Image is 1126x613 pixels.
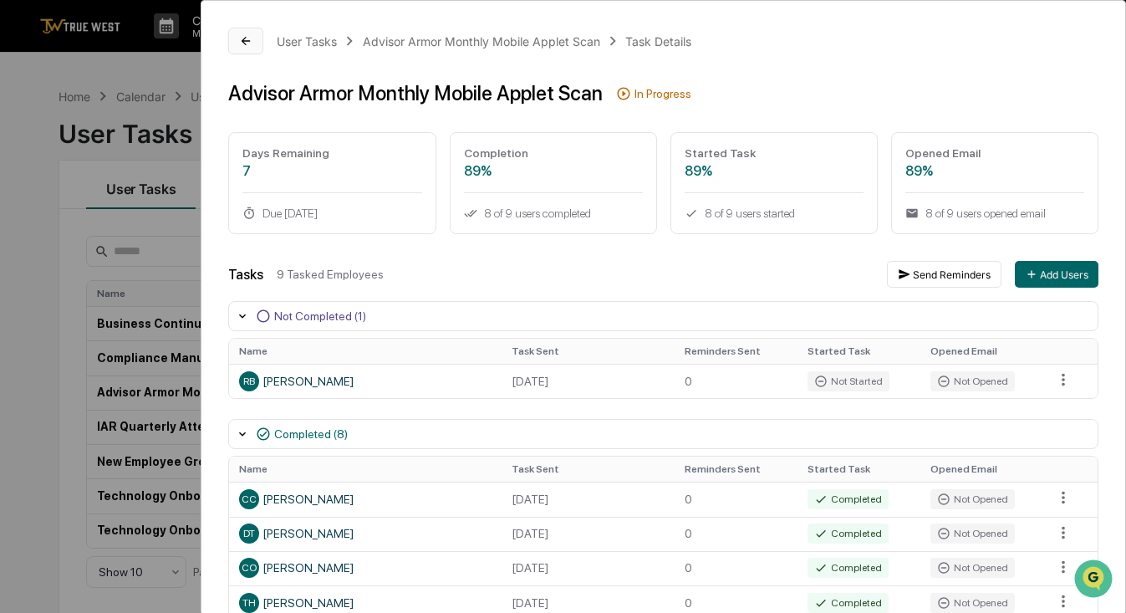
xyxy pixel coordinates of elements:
[930,593,1015,613] div: Not Opened
[228,81,603,105] div: Advisor Armor Monthly Mobile Applet Scan
[242,597,256,609] span: TH
[17,35,304,62] p: How can we help?
[930,558,1015,578] div: Not Opened
[277,268,874,281] div: 9 Tasked Employees
[930,371,1015,391] div: Not Opened
[363,34,600,49] div: Advisor Armor Monthly Mobile Applet Scan
[685,163,864,179] div: 89%
[10,236,112,266] a: 🔎Data Lookup
[17,128,47,158] img: 1746055101610-c473b297-6a78-478c-a979-82029cc54cd1
[57,145,211,158] div: We're available if you need us!
[464,163,643,179] div: 89%
[277,34,337,49] div: User Tasks
[675,339,797,364] th: Reminders Sent
[808,558,889,578] div: Completed
[905,163,1084,179] div: 89%
[634,87,691,100] div: In Progress
[930,489,1015,509] div: Not Opened
[808,371,889,391] div: Not Started
[930,524,1015,544] div: Not Opened
[242,207,421,220] div: Due [DATE]
[121,212,135,226] div: 🗄️
[10,204,115,234] a: 🖐️Preclearance
[242,163,421,179] div: 7
[464,207,643,220] div: 8 of 9 users completed
[33,211,108,227] span: Preclearance
[675,457,797,482] th: Reminders Sent
[464,146,643,160] div: Completion
[166,284,202,296] span: Pylon
[239,489,492,509] div: [PERSON_NAME]
[502,551,675,585] td: [DATE]
[57,128,274,145] div: Start new chat
[239,371,492,391] div: [PERSON_NAME]
[685,146,864,160] div: Started Task
[797,457,920,482] th: Started Task
[675,482,797,516] td: 0
[243,528,255,539] span: DT
[239,593,492,613] div: [PERSON_NAME]
[274,427,348,441] div: Completed (8)
[229,339,502,364] th: Name
[675,551,797,585] td: 0
[138,211,207,227] span: Attestations
[115,204,214,234] a: 🗄️Attestations
[502,482,675,516] td: [DATE]
[920,457,1043,482] th: Opened Email
[905,207,1084,220] div: 8 of 9 users opened email
[17,212,30,226] div: 🖐️
[675,364,797,398] td: 0
[675,517,797,551] td: 0
[905,146,1084,160] div: Opened Email
[239,524,492,544] div: [PERSON_NAME]
[1073,558,1118,603] iframe: Open customer support
[1015,261,1098,288] button: Add Users
[228,267,263,283] div: Tasks
[808,489,889,509] div: Completed
[243,375,255,387] span: RB
[920,339,1043,364] th: Opened Email
[808,524,889,544] div: Completed
[17,244,30,258] div: 🔎
[284,133,304,153] button: Start new chat
[502,457,675,482] th: Task Sent
[625,34,691,49] div: Task Details
[887,261,1001,288] button: Send Reminders
[502,339,675,364] th: Task Sent
[229,457,502,482] th: Name
[118,283,202,296] a: Powered byPylon
[502,517,675,551] td: [DATE]
[33,243,105,259] span: Data Lookup
[502,364,675,398] td: [DATE]
[797,339,920,364] th: Started Task
[43,76,276,94] input: Clear
[239,558,492,578] div: [PERSON_NAME]
[808,593,889,613] div: Completed
[242,493,257,505] span: CC
[242,562,257,574] span: CO
[685,207,864,220] div: 8 of 9 users started
[274,309,366,323] div: Not Completed (1)
[242,146,421,160] div: Days Remaining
